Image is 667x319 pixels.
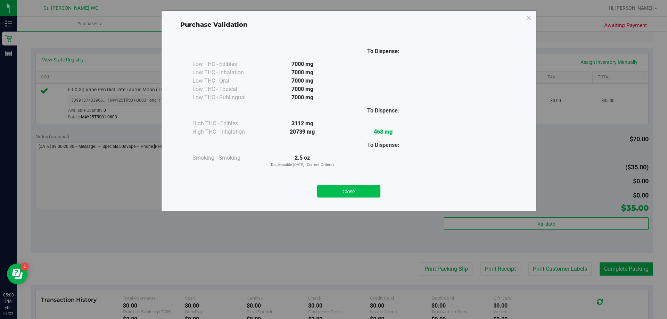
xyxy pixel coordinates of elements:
[343,107,424,115] div: To Dispense:
[180,21,248,28] span: Purchase Validation
[262,128,343,136] div: 20739 mg
[262,93,343,102] div: 7000 mg
[7,263,28,284] iframe: Resource center
[20,262,29,271] iframe: Resource center unread badge
[343,141,424,149] div: To Dispense:
[192,119,262,128] div: High THC - Edibles
[262,85,343,93] div: 7000 mg
[192,60,262,68] div: Low THC - Edibles
[262,162,343,168] p: Dispensable [DATE] (Current Orders)
[374,128,393,135] strong: 468 mg
[192,93,262,102] div: Low THC - Sublingual
[317,185,380,198] button: Close
[262,60,343,68] div: 7000 mg
[192,77,262,85] div: Low THC - Oral
[343,47,424,56] div: To Dispense:
[192,68,262,77] div: Low THC - Inhalation
[262,77,343,85] div: 7000 mg
[192,85,262,93] div: Low THC - Topical
[192,154,262,162] div: Smoking - Smoking
[262,68,343,77] div: 7000 mg
[192,128,262,136] div: High THC - Inhalation
[262,119,343,128] div: 3112 mg
[262,154,343,168] div: 2.5 oz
